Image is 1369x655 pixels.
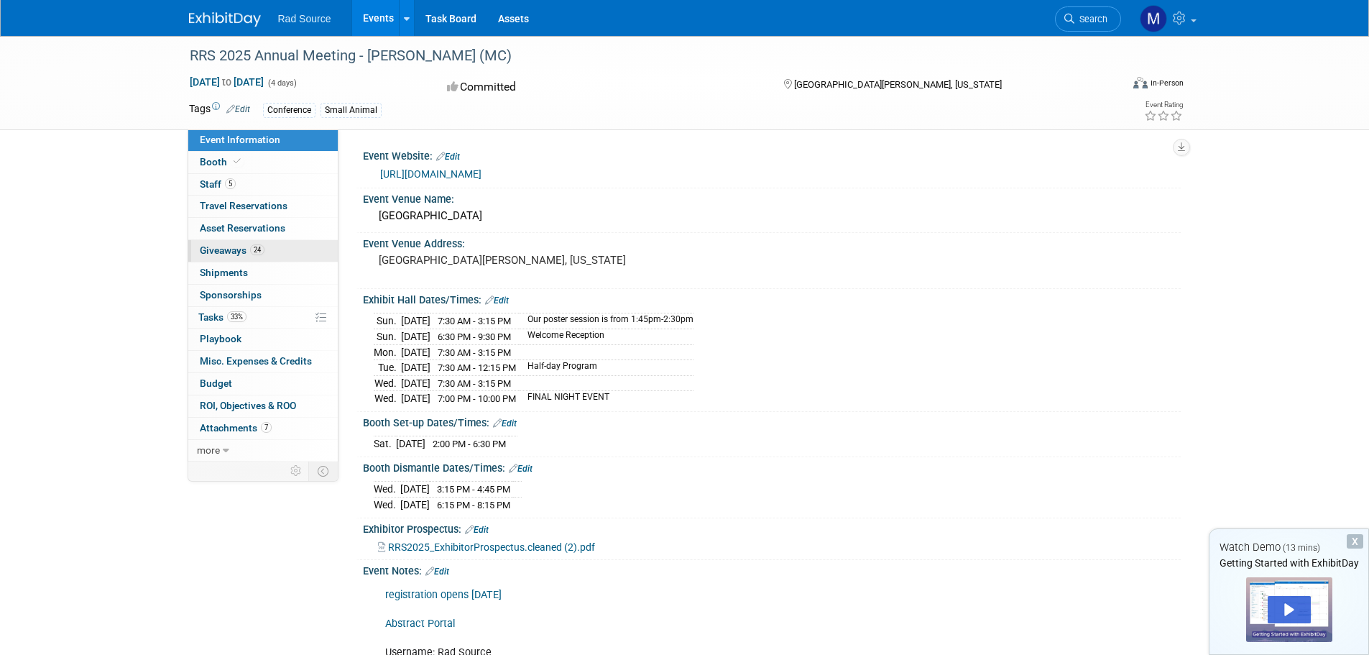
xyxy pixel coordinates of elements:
span: Giveaways [200,244,264,256]
div: Event Venue Address: [363,233,1181,251]
td: Sun. [374,313,401,329]
span: Misc. Expenses & Credits [200,355,312,367]
a: Attachments7 [188,418,338,439]
span: 24 [250,244,264,255]
div: RRS 2025 Annual Meeting - [PERSON_NAME] (MC) [185,43,1100,69]
td: Wed. [374,498,400,513]
a: Edit [226,104,250,114]
td: FINAL NIGHT EVENT [519,391,693,406]
td: [DATE] [401,313,430,329]
span: ROI, Objectives & ROO [200,400,296,411]
div: Booth Dismantle Dates/Times: [363,457,1181,476]
a: Edit [493,418,517,429]
a: Shipments [188,262,338,284]
span: 2:00 PM - 6:30 PM [433,439,506,449]
div: Event Rating [1144,101,1183,109]
a: Search [1055,6,1121,32]
span: 7:30 AM - 3:15 PM [438,347,511,358]
span: Travel Reservations [200,200,287,211]
td: Half-day Program [519,360,693,376]
td: [DATE] [400,498,430,513]
span: 33% [227,311,246,322]
a: Tasks33% [188,307,338,329]
span: Asset Reservations [200,222,285,234]
a: registration opens [DATE] [385,589,502,601]
span: (13 mins) [1283,543,1320,553]
img: Madison Coleman [1140,5,1167,32]
span: 7:00 PM - 10:00 PM [438,393,516,404]
span: RRS2025_ExhibitorProspectus.cleaned (2).pdf [388,541,595,553]
div: Event Website: [363,145,1181,164]
td: Tags [189,101,250,118]
td: Mon. [374,344,401,360]
a: ROI, Objectives & ROO [188,395,338,417]
div: Event Venue Name: [363,188,1181,206]
div: Conference [263,103,315,118]
span: to [220,76,234,88]
a: Giveaways24 [188,240,338,262]
td: Tue. [374,360,401,376]
div: [GEOGRAPHIC_DATA] [374,205,1170,227]
span: Search [1074,14,1107,24]
span: 7 [261,422,272,433]
a: Misc. Expenses & Credits [188,351,338,372]
a: Edit [485,296,509,306]
td: Wed. [374,482,400,498]
td: Our poster session is from 1:45pm-2:30pm [519,313,693,329]
span: [DATE] [DATE] [189,75,264,88]
td: Personalize Event Tab Strip [284,462,309,480]
td: Wed. [374,375,401,391]
td: [DATE] [401,344,430,360]
div: Event Format [1036,75,1184,96]
td: Toggle Event Tabs [308,462,338,480]
a: Staff5 [188,174,338,196]
span: Sponsorships [200,289,262,301]
span: Staff [200,178,236,190]
div: Committed [443,75,760,100]
img: ExhibitDay [189,12,261,27]
div: Event Notes: [363,560,1181,579]
span: [GEOGRAPHIC_DATA][PERSON_NAME], [US_STATE] [794,79,1002,90]
div: In-Person [1150,78,1184,88]
span: 7:30 AM - 3:15 PM [438,316,511,326]
td: [DATE] [401,375,430,391]
span: Budget [200,377,232,389]
a: Booth [188,152,338,173]
a: Travel Reservations [188,196,338,217]
a: Edit [509,464,533,474]
td: Wed. [374,391,401,406]
div: Play [1268,596,1311,623]
a: Edit [465,525,489,535]
a: Edit [436,152,460,162]
span: Tasks [198,311,246,323]
span: 3:15 PM - 4:45 PM [437,484,510,495]
a: Asset Reservations [188,218,338,239]
span: 7:30 AM - 12:15 PM [438,362,516,373]
a: Budget [188,373,338,395]
span: Event Information [200,134,280,145]
a: more [188,440,338,462]
div: Dismiss [1347,534,1363,549]
div: Exhibit Hall Dates/Times: [363,289,1181,308]
div: Getting Started with ExhibitDay [1209,556,1368,570]
span: (4 days) [267,78,297,88]
a: Abstract Portal [385,618,455,630]
span: Booth [200,156,244,168]
div: Small Animal [321,103,382,118]
td: [DATE] [401,360,430,376]
a: RRS2025_ExhibitorProspectus.cleaned (2).pdf [378,541,595,553]
a: Sponsorships [188,285,338,306]
td: [DATE] [401,329,430,345]
img: Format-Inperson.png [1133,77,1148,88]
td: Sat. [374,436,396,452]
span: more [197,444,220,456]
a: Playbook [188,329,338,350]
td: [DATE] [396,436,425,452]
pre: [GEOGRAPHIC_DATA][PERSON_NAME], [US_STATE] [379,254,688,267]
span: 6:30 PM - 9:30 PM [438,331,511,342]
span: 7:30 AM - 3:15 PM [438,378,511,389]
a: Edit [425,567,449,577]
span: Attachments [200,422,272,434]
td: [DATE] [400,482,430,498]
span: 5 [225,178,236,189]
